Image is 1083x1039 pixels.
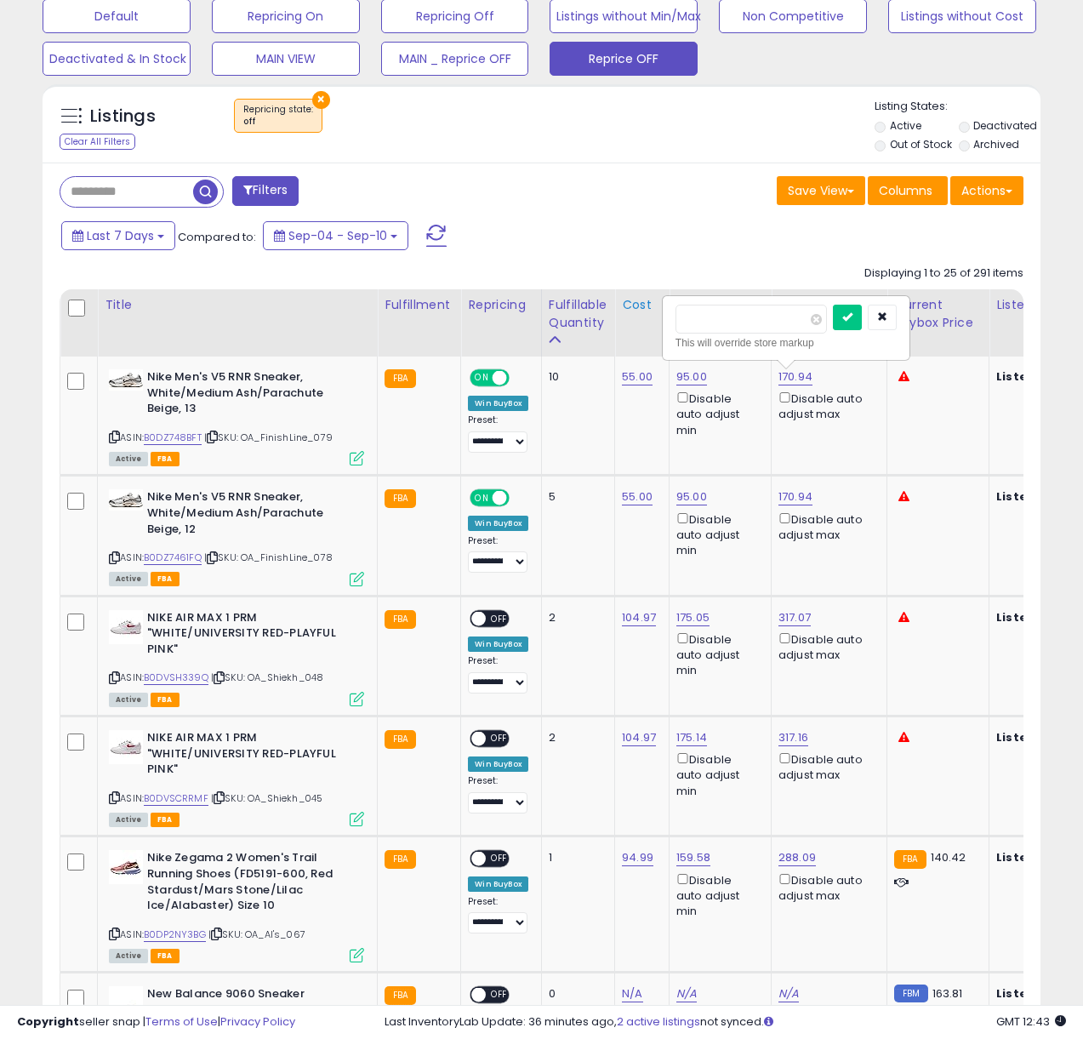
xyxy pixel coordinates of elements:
h5: Listings [90,105,156,128]
div: ASIN: [109,730,364,825]
b: NIKE AIR MAX 1 PRM "WHITE/UNIVERSITY RED-PLAYFUL PINK" [147,610,354,662]
span: All listings currently available for purchase on Amazon [109,452,148,466]
small: FBA [894,850,926,869]
div: Displaying 1 to 25 of 291 items [864,265,1023,282]
div: Preset: [468,414,528,453]
strong: Copyright [17,1013,79,1030]
a: 175.05 [676,609,710,626]
a: 94.99 [622,849,653,866]
div: Disable auto adjust min [676,871,758,920]
span: | SKU: OA_Al's_067 [208,928,305,941]
div: Last InventoryLab Update: 36 minutes ago, not synced. [385,1014,1066,1030]
a: N/A [622,985,642,1002]
a: 2 active listings [617,1013,700,1030]
span: | SKU: OA_Shiekh_048 [211,671,323,684]
img: 31B+sQ176zL._SL40_.jpg [109,610,143,644]
div: Preset: [468,655,528,694]
div: Win BuyBox [468,396,528,411]
div: ASIN: [109,489,364,584]
span: All listings currently available for purchase on Amazon [109,693,148,707]
span: | SKU: OA_FinishLine_078 [204,551,333,564]
a: 170.94 [778,488,812,505]
a: 95.00 [676,488,707,505]
button: Deactivated & In Stock [43,42,191,76]
span: 163.81 [932,985,963,1002]
span: FBA [151,813,180,827]
div: Current Buybox Price [894,296,982,332]
span: ON [471,371,493,385]
b: Nike Men's V5 RNR Sneaker, White/Medium Ash/Parachute Beige, 12 [147,489,354,541]
a: Privacy Policy [220,1013,295,1030]
span: Compared to: [178,229,256,245]
p: Listing States: [875,99,1040,115]
span: All listings currently available for purchase on Amazon [109,572,148,586]
a: 95.00 [676,368,707,385]
b: NIKE AIR MAX 1 PRM "WHITE/UNIVERSITY RED-PLAYFUL PINK" [147,730,354,782]
button: × [312,91,330,109]
small: FBA [385,730,416,749]
div: Disable auto adjust min [676,630,758,679]
div: Disable auto adjust max [778,389,874,422]
a: 317.16 [778,729,808,746]
img: 41WlwX5mLgL._SL40_.jpg [109,489,143,511]
span: FBA [151,572,180,586]
div: Disable auto adjust min [676,389,758,438]
label: Deactivated [973,118,1037,133]
span: ON [471,491,493,505]
button: Last 7 Days [61,221,175,250]
a: 288.09 [778,849,816,866]
div: Repricing [468,296,534,314]
a: N/A [676,985,697,1002]
button: Filters [232,176,299,206]
div: 1 [549,850,601,865]
a: 104.97 [622,609,656,626]
a: B0DVSH339Q [144,671,208,685]
div: seller snap | | [17,1014,295,1030]
div: Disable auto adjust max [778,630,874,663]
img: 41EaFYeBiQL._SL40_.jpg [109,850,143,884]
div: Win BuyBox [468,637,528,652]
div: Win BuyBox [468,876,528,892]
div: Title [105,296,370,314]
small: FBA [385,369,416,388]
div: Cost [622,296,662,314]
div: 2 [549,730,601,745]
span: OFF [487,852,514,866]
button: Save View [777,176,865,205]
div: Preset: [468,775,528,814]
button: Sep-04 - Sep-10 [263,221,408,250]
small: FBA [385,850,416,869]
div: Preset: [468,535,528,574]
b: Nike Men's V5 RNR Sneaker, White/Medium Ash/Parachute Beige, 13 [147,369,354,421]
label: Archived [973,137,1019,151]
label: Active [890,118,921,133]
b: Listed Price: [996,729,1074,745]
img: 41WlwX5mLgL._SL40_.jpg [109,369,143,391]
div: ASIN: [109,610,364,705]
a: B0DZ7461FQ [144,551,202,565]
small: FBA [385,489,416,508]
div: 5 [549,489,601,505]
small: FBA [385,986,416,1005]
div: 10 [549,369,601,385]
div: Disable auto adjust min [676,510,758,559]
div: Fulfillable Quantity [549,296,607,332]
span: FBA [151,452,180,466]
label: Out of Stock [890,137,952,151]
a: B0DP2NY3BG [144,928,206,942]
div: Clear All Filters [60,134,135,150]
a: 159.58 [676,849,710,866]
small: FBA [385,610,416,629]
b: Listed Price: [996,488,1074,505]
span: 140.42 [931,849,966,865]
div: Disable auto adjust max [778,871,874,904]
b: Listed Price: [996,849,1074,865]
div: Preset: [468,896,528,934]
button: MAIN _ Reprice OFF [381,42,529,76]
div: Disable auto adjust min [676,750,758,799]
b: Listed Price: [996,368,1074,385]
a: 317.07 [778,609,811,626]
span: Columns [879,182,932,199]
small: FBM [894,985,927,1002]
div: ASIN: [109,369,364,464]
